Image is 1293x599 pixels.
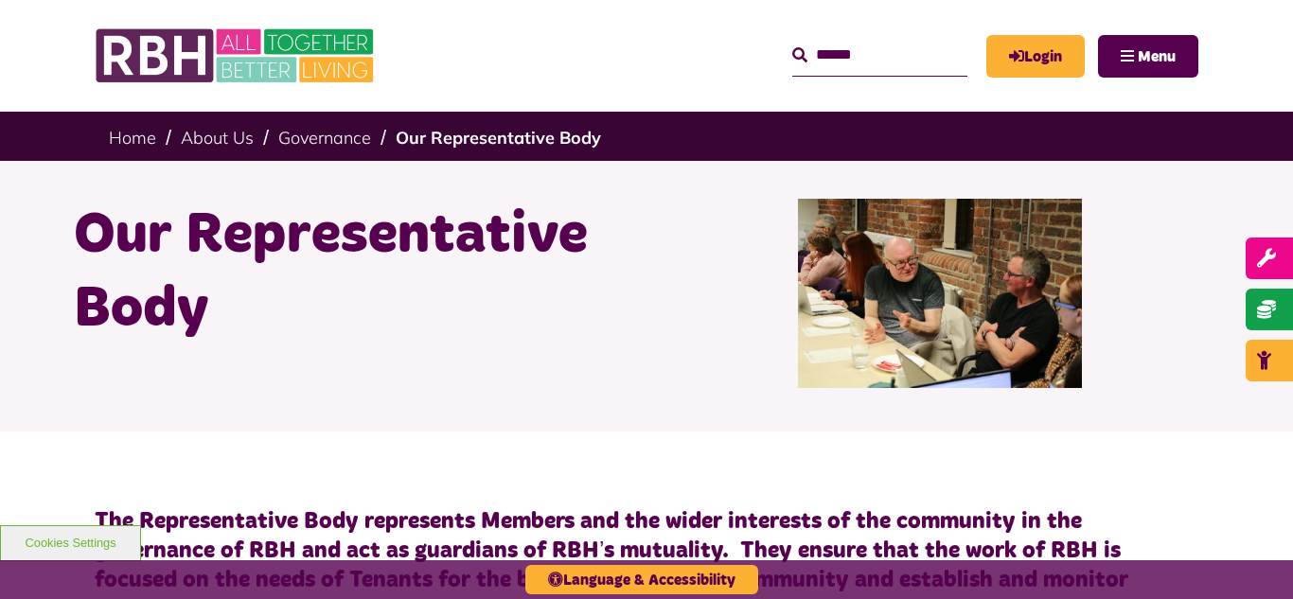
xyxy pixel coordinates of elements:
a: Governance [278,127,371,149]
a: MyRBH [986,35,1085,78]
a: About Us [181,127,254,149]
span: Menu [1138,49,1176,64]
iframe: Netcall Web Assistant for live chat [1208,514,1293,599]
button: Language & Accessibility [525,565,758,594]
img: RBH [95,19,379,93]
a: Our Representative Body [396,127,601,149]
img: Rep Body [798,199,1082,388]
h1: Our Representative Body [74,199,632,346]
button: Navigation [1098,35,1198,78]
a: Home [109,127,156,149]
